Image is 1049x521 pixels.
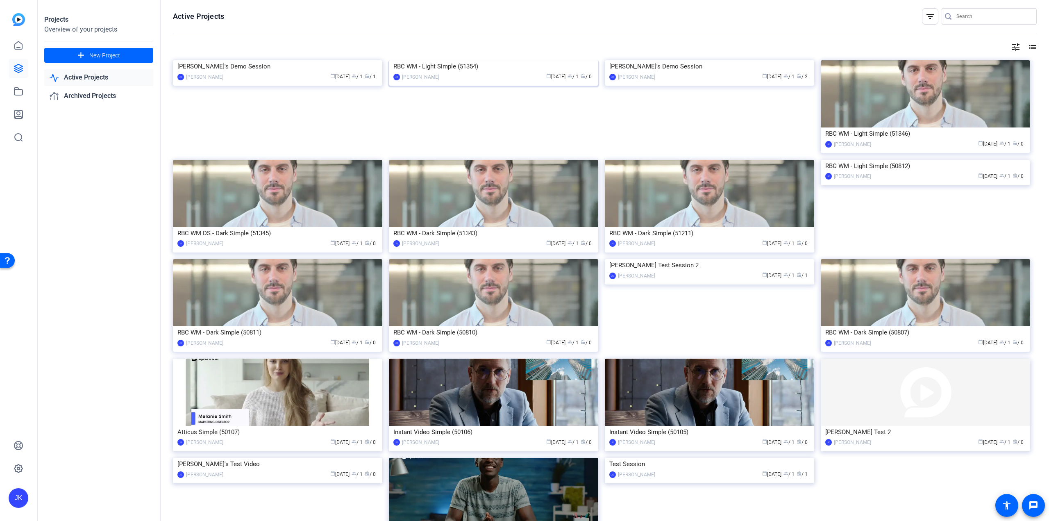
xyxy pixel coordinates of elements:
[546,74,565,80] span: [DATE]
[609,426,810,438] div: Instant Video Simple (50105)
[978,141,983,146] span: calendar_today
[568,439,579,445] span: / 1
[978,439,983,444] span: calendar_today
[762,241,781,246] span: [DATE]
[186,239,223,248] div: [PERSON_NAME]
[402,73,439,81] div: [PERSON_NAME]
[365,439,370,444] span: radio
[546,339,551,344] span: calendar_today
[177,458,378,470] div: [PERSON_NAME]'s Test Video
[393,326,594,339] div: RBC WM - Dark Simple (50810)
[177,439,184,446] div: JK
[999,173,1010,179] span: / 1
[609,273,616,279] div: JK
[581,439,592,445] span: / 0
[402,438,439,446] div: [PERSON_NAME]
[352,439,356,444] span: group
[762,439,767,444] span: calendar_today
[365,339,370,344] span: radio
[762,272,767,277] span: calendar_today
[1011,42,1021,52] mat-icon: tune
[783,240,788,245] span: group
[365,471,376,477] span: / 0
[999,340,1010,346] span: / 1
[834,172,871,180] div: [PERSON_NAME]
[1013,339,1017,344] span: radio
[978,141,997,147] span: [DATE]
[393,74,400,80] div: JK
[1013,141,1017,146] span: radio
[978,173,997,179] span: [DATE]
[1013,173,1017,178] span: radio
[762,273,781,278] span: [DATE]
[783,471,795,477] span: / 1
[393,60,594,73] div: RBC WM - Light Simple (51354)
[783,471,788,476] span: group
[618,73,655,81] div: [PERSON_NAME]
[352,74,363,80] span: / 1
[609,458,810,470] div: Test Session
[581,439,586,444] span: radio
[797,439,808,445] span: / 0
[609,471,616,478] div: JK
[925,11,935,21] mat-icon: filter_list
[402,239,439,248] div: [PERSON_NAME]
[1027,42,1037,52] mat-icon: list
[999,141,1010,147] span: / 1
[825,340,832,346] div: JK
[797,471,808,477] span: / 1
[834,339,871,347] div: [PERSON_NAME]
[402,339,439,347] div: [PERSON_NAME]
[797,273,808,278] span: / 1
[609,240,616,247] div: JK
[393,439,400,446] div: JK
[609,227,810,239] div: RBC WM - Dark Simple (51211)
[177,326,378,339] div: RBC WM - Dark Simple (50811)
[12,13,25,26] img: blue-gradient.svg
[762,439,781,445] span: [DATE]
[581,73,586,78] span: radio
[546,340,565,346] span: [DATE]
[797,240,802,245] span: radio
[618,272,655,280] div: [PERSON_NAME]
[546,73,551,78] span: calendar_today
[1029,501,1038,510] mat-icon: message
[393,227,594,239] div: RBC WM - Dark Simple (51343)
[330,73,335,78] span: calendar_today
[825,141,832,148] div: JK
[546,240,551,245] span: calendar_today
[762,240,767,245] span: calendar_today
[44,25,153,34] div: Overview of your projects
[609,60,810,73] div: [PERSON_NAME]'s Demo Session
[999,141,1004,146] span: group
[186,339,223,347] div: [PERSON_NAME]
[1013,439,1024,445] span: / 0
[546,439,565,445] span: [DATE]
[825,173,832,180] div: JK
[393,426,594,438] div: Instant Video Simple (50106)
[618,471,655,479] div: [PERSON_NAME]
[1013,141,1024,147] span: / 0
[330,74,350,80] span: [DATE]
[330,471,335,476] span: calendar_today
[330,240,335,245] span: calendar_today
[825,127,1026,140] div: RBC WM - Light Simple (51346)
[568,439,572,444] span: group
[177,227,378,239] div: RBC WM DS - Dark Simple (51345)
[568,240,572,245] span: group
[581,74,592,80] span: / 0
[177,60,378,73] div: [PERSON_NAME]'s Demo Session
[352,241,363,246] span: / 1
[978,173,983,178] span: calendar_today
[9,488,28,508] div: JK
[1002,501,1012,510] mat-icon: accessibility
[978,340,997,346] span: [DATE]
[783,241,795,246] span: / 1
[44,69,153,86] a: Active Projects
[783,439,795,445] span: / 1
[365,340,376,346] span: / 0
[546,439,551,444] span: calendar_today
[783,73,788,78] span: group
[978,439,997,445] span: [DATE]
[609,259,810,271] div: [PERSON_NAME] Test Session 2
